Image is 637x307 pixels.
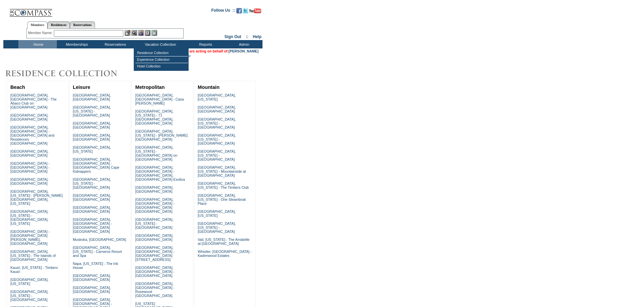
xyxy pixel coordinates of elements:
[47,21,70,28] a: Residences
[135,165,185,181] a: [GEOGRAPHIC_DATA], [GEOGRAPHIC_DATA] - [GEOGRAPHIC_DATA], [GEOGRAPHIC_DATA] Exotica
[73,157,119,173] a: [GEOGRAPHIC_DATA], [GEOGRAPHIC_DATA] - [GEOGRAPHIC_DATA] Cape Kidnappers
[73,274,111,282] a: [GEOGRAPHIC_DATA], [GEOGRAPHIC_DATA]
[236,10,242,14] a: Become our fan on Facebook
[27,21,48,29] a: Members
[10,177,48,185] a: [GEOGRAPHIC_DATA], [GEOGRAPHIC_DATA]
[198,149,236,161] a: [GEOGRAPHIC_DATA], [US_STATE] - [GEOGRAPHIC_DATA]
[10,85,25,90] a: Beach
[198,133,236,145] a: [GEOGRAPHIC_DATA], [US_STATE] - [GEOGRAPHIC_DATA]
[73,286,111,294] a: [GEOGRAPHIC_DATA], [GEOGRAPHIC_DATA]
[73,177,111,189] a: [GEOGRAPHIC_DATA], [US_STATE] - [GEOGRAPHIC_DATA]
[18,40,57,48] td: Home
[135,234,173,242] a: [GEOGRAPHIC_DATA], [GEOGRAPHIC_DATA]
[28,30,54,36] div: Member Name:
[198,238,249,246] a: Vail, [US_STATE] - The Arrabelle at [GEOGRAPHIC_DATA]
[249,8,261,13] img: Subscribe to our YouTube Channel
[198,117,236,129] a: [GEOGRAPHIC_DATA], [US_STATE] - [GEOGRAPHIC_DATA]
[10,149,48,157] a: [GEOGRAPHIC_DATA], [GEOGRAPHIC_DATA]
[73,246,122,258] a: [GEOGRAPHIC_DATA], [US_STATE] - Carneros Resort and Spa
[135,129,188,141] a: [GEOGRAPHIC_DATA], [US_STATE] - [PERSON_NAME][GEOGRAPHIC_DATA]
[73,93,111,101] a: [GEOGRAPHIC_DATA], [GEOGRAPHIC_DATA]
[10,113,48,121] a: [GEOGRAPHIC_DATA], [GEOGRAPHIC_DATA]
[135,217,173,229] a: [GEOGRAPHIC_DATA], [US_STATE] - [GEOGRAPHIC_DATA]
[211,7,235,15] td: Follow Us ::
[135,50,188,56] td: Residence Collection
[9,3,52,17] img: Compass Home
[135,85,165,90] a: Metropolitan
[236,8,242,13] img: Become our fan on Facebook
[224,40,262,48] td: Admin
[135,56,188,63] td: Experience Collection
[135,197,174,213] a: [GEOGRAPHIC_DATA], [GEOGRAPHIC_DATA] - [GEOGRAPHIC_DATA] [GEOGRAPHIC_DATA]
[135,109,173,125] a: [GEOGRAPHIC_DATA], [US_STATE] - 71 [GEOGRAPHIC_DATA], [GEOGRAPHIC_DATA]
[135,185,173,193] a: [GEOGRAPHIC_DATA], [GEOGRAPHIC_DATA]
[198,250,251,258] a: Whistler, [GEOGRAPHIC_DATA] - Kadenwood Estates
[135,266,174,278] a: [GEOGRAPHIC_DATA], [GEOGRAPHIC_DATA] - [GEOGRAPHIC_DATA]
[135,63,188,69] td: Hotel Collection
[73,217,112,234] a: [GEOGRAPHIC_DATA], [GEOGRAPHIC_DATA] - [GEOGRAPHIC_DATA] [GEOGRAPHIC_DATA]
[10,290,48,302] a: [GEOGRAPHIC_DATA], [US_STATE] - [GEOGRAPHIC_DATA]
[182,49,258,53] span: You are acting on behalf of:
[229,49,258,53] a: [PERSON_NAME]
[73,145,111,153] a: [GEOGRAPHIC_DATA], [US_STATE]
[73,85,90,90] a: Leisure
[198,193,246,205] a: [GEOGRAPHIC_DATA], [US_STATE] - One Steamboat Place
[10,125,55,145] a: [GEOGRAPHIC_DATA], [GEOGRAPHIC_DATA] - [GEOGRAPHIC_DATA] and Residences [GEOGRAPHIC_DATA]
[246,34,248,39] span: ::
[73,262,118,270] a: Napa, [US_STATE] - The Ink House
[73,205,111,213] a: [GEOGRAPHIC_DATA], [GEOGRAPHIC_DATA]
[73,105,111,117] a: [GEOGRAPHIC_DATA], [US_STATE] - [GEOGRAPHIC_DATA]
[138,30,144,36] img: Impersonate
[135,93,184,105] a: [GEOGRAPHIC_DATA], [GEOGRAPHIC_DATA] - Casa [PERSON_NAME]
[198,221,236,234] a: [GEOGRAPHIC_DATA], [US_STATE] - [GEOGRAPHIC_DATA]
[198,85,219,90] a: Mountain
[125,30,130,36] img: b_edit.gif
[10,266,58,274] a: Kaua'i, [US_STATE] - Timbers Kaua'i
[198,93,236,101] a: [GEOGRAPHIC_DATA], [US_STATE]
[186,40,224,48] td: Reports
[10,161,49,173] a: [GEOGRAPHIC_DATA] - [GEOGRAPHIC_DATA] - [GEOGRAPHIC_DATA]
[224,34,241,39] a: Sign Out
[134,40,186,48] td: Vacation Collection
[10,209,48,225] a: [GEOGRAPHIC_DATA], [US_STATE] - [GEOGRAPHIC_DATA], [US_STATE]
[249,10,261,14] a: Subscribe to our YouTube Channel
[198,209,236,217] a: [GEOGRAPHIC_DATA], [US_STATE]
[253,34,261,39] a: Help
[70,21,95,28] a: Reservations
[131,30,137,36] img: View
[73,193,111,201] a: [GEOGRAPHIC_DATA], [GEOGRAPHIC_DATA]
[73,238,126,242] a: Muskoka, [GEOGRAPHIC_DATA]
[145,30,150,36] img: Reservations
[151,30,157,36] img: b_calculator.gif
[198,165,246,177] a: [GEOGRAPHIC_DATA], [US_STATE] - Mountainside at [GEOGRAPHIC_DATA]
[198,105,236,113] a: [GEOGRAPHIC_DATA], [GEOGRAPHIC_DATA]
[135,282,174,298] a: [GEOGRAPHIC_DATA], [GEOGRAPHIC_DATA] - Rosewood [GEOGRAPHIC_DATA]
[10,189,63,205] a: [GEOGRAPHIC_DATA], [US_STATE] - [PERSON_NAME][GEOGRAPHIC_DATA], [US_STATE]
[135,145,177,161] a: [GEOGRAPHIC_DATA], [US_STATE] - [GEOGRAPHIC_DATA] on [GEOGRAPHIC_DATA]
[73,121,111,129] a: [GEOGRAPHIC_DATA], [GEOGRAPHIC_DATA]
[243,8,248,13] img: Follow us on Twitter
[10,250,56,262] a: [GEOGRAPHIC_DATA], [US_STATE] - The Islands of [GEOGRAPHIC_DATA]
[243,10,248,14] a: Follow us on Twitter
[198,181,249,189] a: [GEOGRAPHIC_DATA], [US_STATE] - The Timbers Club
[95,40,134,48] td: Reservations
[10,278,48,286] a: [GEOGRAPHIC_DATA], [US_STATE]
[10,229,49,246] a: [GEOGRAPHIC_DATA] - [GEOGRAPHIC_DATA][PERSON_NAME], [GEOGRAPHIC_DATA]
[10,93,57,109] a: [GEOGRAPHIC_DATA], [GEOGRAPHIC_DATA] - The Abaco Club on [GEOGRAPHIC_DATA]
[135,246,174,262] a: [GEOGRAPHIC_DATA], [GEOGRAPHIC_DATA] - [GEOGRAPHIC_DATA][STREET_ADDRESS]
[3,67,134,80] img: Destinations by Exclusive Resorts
[73,133,111,141] a: [GEOGRAPHIC_DATA], [GEOGRAPHIC_DATA]
[57,40,95,48] td: Memberships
